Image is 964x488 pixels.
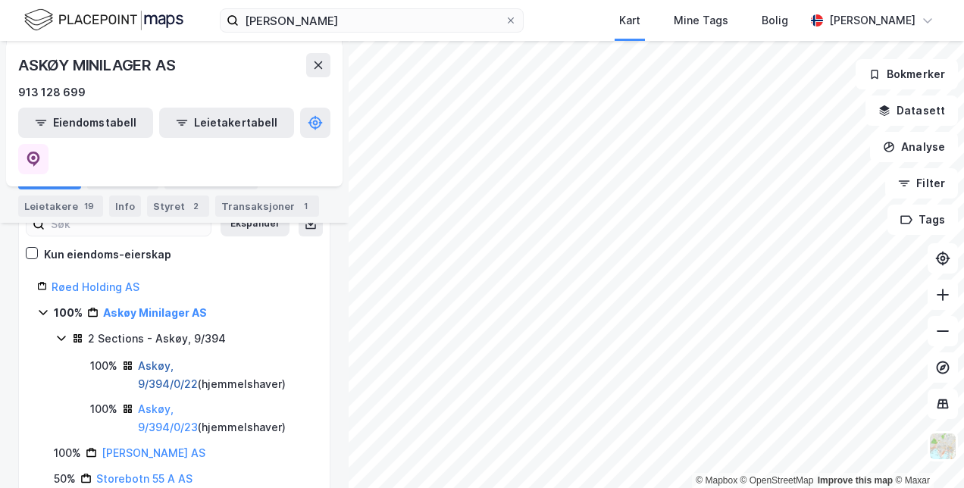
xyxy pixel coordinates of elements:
a: Storebotn 55 A AS [96,472,192,485]
div: [PERSON_NAME] [829,11,915,30]
div: 100% [90,357,117,375]
div: Kontrollprogram for chat [888,415,964,488]
a: Røed Holding AS [52,280,139,293]
button: Bokmerker [856,59,958,89]
button: Leietakertabell [159,108,294,138]
div: 913 128 699 [18,83,86,102]
input: Søk [45,213,211,236]
div: ( hjemmelshaver ) [138,400,311,436]
div: Styret [147,196,209,217]
img: logo.f888ab2527a4732fd821a326f86c7f29.svg [24,7,183,33]
button: Eiendomstabell [18,108,153,138]
button: Tags [887,205,958,235]
a: Askøy, 9/394/0/22 [138,359,198,390]
button: Datasett [865,95,958,126]
button: Filter [885,168,958,199]
div: Info [109,196,141,217]
a: Improve this map [818,475,893,486]
div: ( hjemmelshaver ) [138,357,311,393]
div: ASKØY MINILAGER AS [18,53,178,77]
div: 1 [298,199,313,214]
div: Kart [619,11,640,30]
button: Ekspander [221,212,290,236]
iframe: Chat Widget [888,415,964,488]
a: Askøy, 9/394/0/23 [138,402,198,433]
div: Transaksjoner [215,196,319,217]
div: 100% [54,304,83,322]
a: Mapbox [696,475,737,486]
a: OpenStreetMap [740,475,814,486]
div: Bolig [762,11,788,30]
div: 50% [54,470,76,488]
input: Søk på adresse, matrikkel, gårdeiere, leietakere eller personer [239,9,505,32]
div: 2 [188,199,203,214]
a: [PERSON_NAME] AS [102,446,205,459]
button: Analyse [870,132,958,162]
div: 19 [81,199,97,214]
a: Askøy Minilager AS [103,306,207,319]
div: Kun eiendoms-eierskap [44,246,171,264]
div: Mine Tags [674,11,728,30]
div: 2 Sections - Askøy, 9/394 [88,330,226,348]
div: Leietakere [18,196,103,217]
div: 100% [90,400,117,418]
div: 100% [54,444,81,462]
